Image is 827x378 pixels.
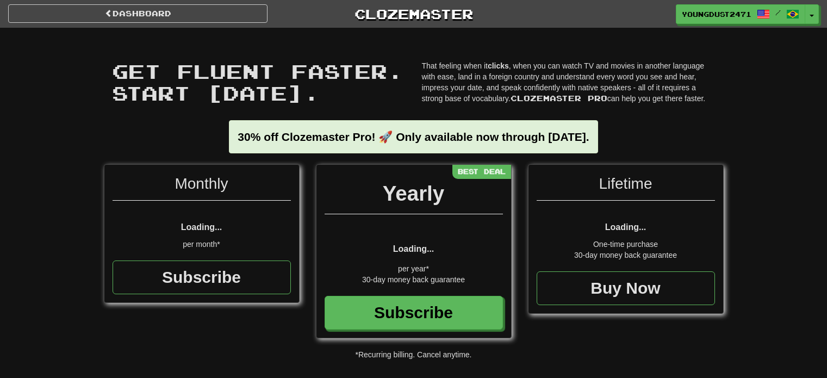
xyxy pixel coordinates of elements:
[284,4,543,23] a: Clozemaster
[325,296,503,330] a: Subscribe
[488,61,509,70] strong: clicks
[325,178,503,214] div: Yearly
[393,244,434,253] span: Loading...
[325,263,503,274] div: per year*
[537,239,715,250] div: One-time purchase
[775,9,781,16] span: /
[422,60,716,104] p: That feeling when it , when you can watch TV and movies in another language with ease, land in a ...
[325,274,503,285] div: 30-day money back guarantee
[682,9,751,19] span: YoungDust2471
[511,94,607,103] span: Clozemaster Pro
[605,222,646,232] span: Loading...
[112,59,403,104] span: Get fluent faster. Start [DATE].
[181,222,222,232] span: Loading...
[537,173,715,201] div: Lifetime
[676,4,805,24] a: YoungDust2471 /
[452,165,511,178] div: Best Deal
[537,250,715,261] div: 30-day money back guarantee
[113,239,291,250] div: per month*
[113,173,291,201] div: Monthly
[8,4,268,23] a: Dashboard
[238,131,589,143] strong: 30% off Clozemaster Pro! 🚀 Only available now through [DATE].
[113,261,291,294] a: Subscribe
[537,271,715,305] a: Buy Now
